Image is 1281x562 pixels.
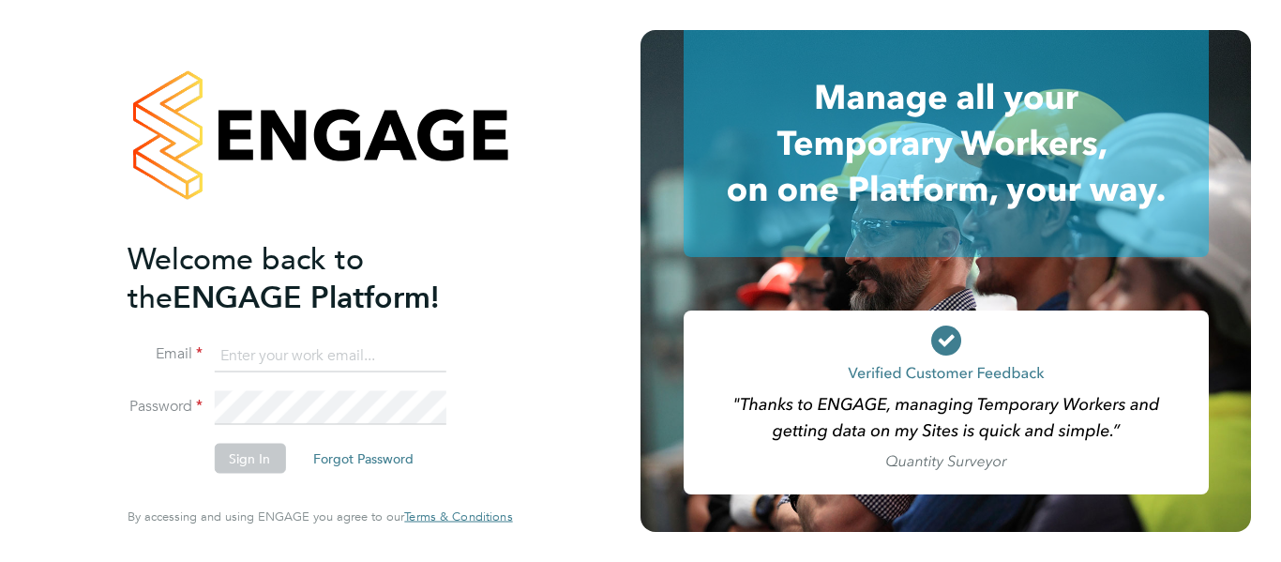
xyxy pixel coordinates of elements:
[214,444,285,474] button: Sign In
[298,444,429,474] button: Forgot Password
[128,344,203,364] label: Email
[404,509,512,524] a: Terms & Conditions
[128,239,493,316] h2: ENGAGE Platform!
[128,240,364,315] span: Welcome back to the
[404,509,512,524] span: Terms & Conditions
[128,397,203,417] label: Password
[128,509,512,524] span: By accessing and using ENGAGE you agree to our
[214,339,445,372] input: Enter your work email...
